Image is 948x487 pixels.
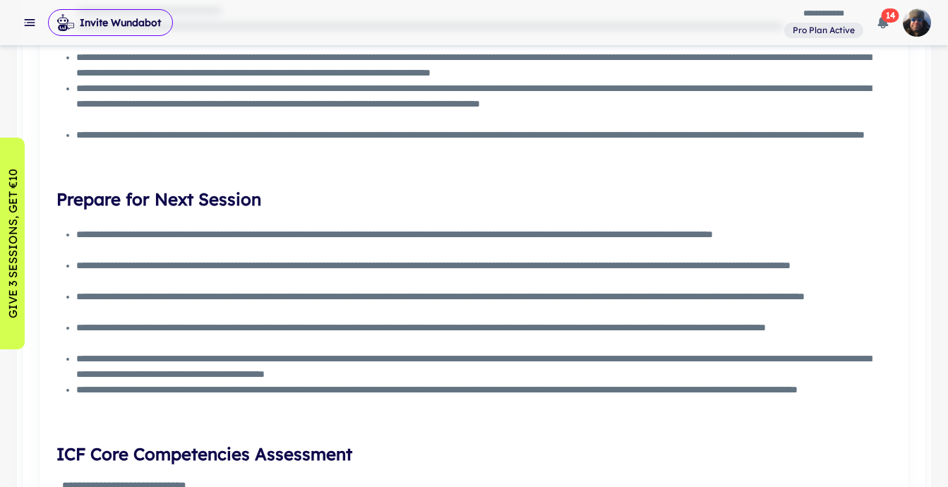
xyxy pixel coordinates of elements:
[48,9,173,36] button: Invite Wundabot
[56,441,892,467] h4: ICF Core Competencies Assessment
[56,186,892,212] h4: Prepare for Next Session
[903,8,931,37] img: photoURL
[4,169,21,318] p: GIVE 3 SESSIONS, GET €10
[784,21,863,39] a: View and manage your current plan and billing details.
[869,8,897,37] button: 14
[784,23,863,37] span: View and manage your current plan and billing details.
[48,8,173,37] span: Invite Wundabot to record a meeting
[787,24,860,37] span: Pro Plan Active
[882,8,899,23] span: 14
